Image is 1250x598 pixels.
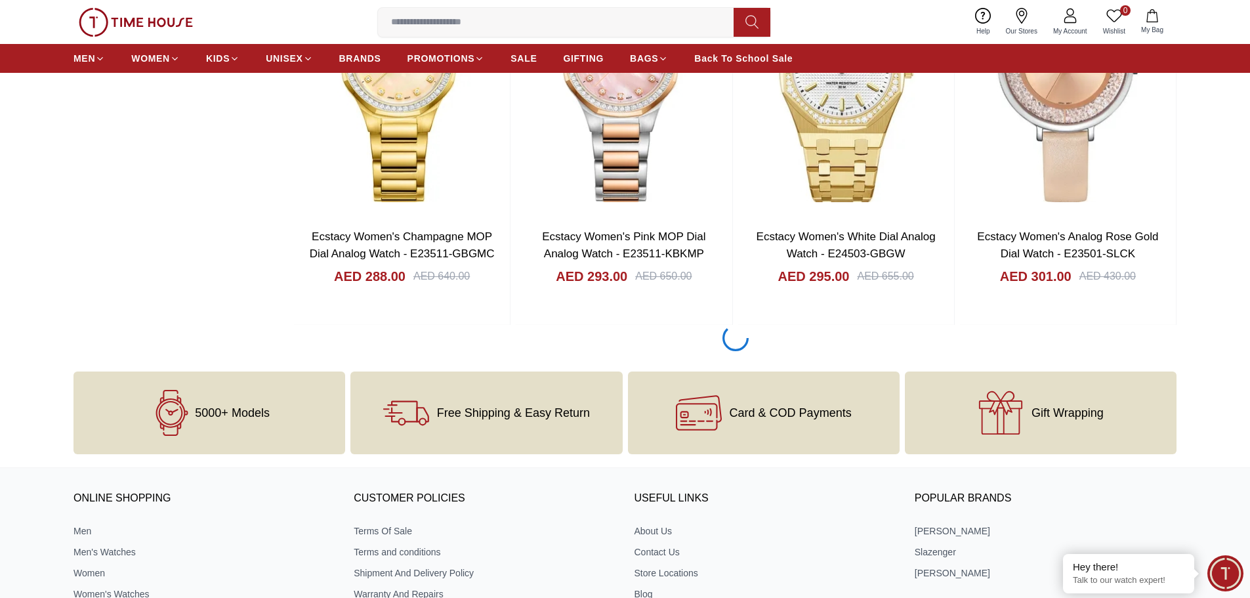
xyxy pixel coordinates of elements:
[73,524,335,538] a: Men
[1098,26,1131,36] span: Wishlist
[407,47,485,70] a: PROMOTIONS
[556,267,627,286] h4: AED 293.00
[1095,5,1133,39] a: 0Wishlist
[339,52,381,65] span: BRANDS
[73,545,335,559] a: Men's Watches
[635,545,896,559] a: Contact Us
[915,524,1177,538] a: [PERSON_NAME]
[977,230,1158,260] a: Ecstacy Women's Analog Rose Gold Dial Watch - E23501-SLCK
[635,489,896,509] h3: USEFUL LINKS
[635,566,896,580] a: Store Locations
[413,268,470,284] div: AED 640.00
[1133,7,1171,37] button: My Bag
[437,406,590,419] span: Free Shipping & Easy Return
[969,5,998,39] a: Help
[1048,26,1093,36] span: My Account
[195,406,270,419] span: 5000+ Models
[73,566,335,580] a: Women
[407,52,475,65] span: PROMOTIONS
[915,545,1177,559] a: Slazenger
[563,52,604,65] span: GIFTING
[778,267,850,286] h4: AED 295.00
[131,52,170,65] span: WOMEN
[79,8,193,37] img: ...
[1207,555,1243,591] div: Chat Widget
[206,52,230,65] span: KIDS
[915,489,1177,509] h3: Popular Brands
[354,524,615,538] a: Terms Of Sale
[635,268,692,284] div: AED 650.00
[73,47,105,70] a: MEN
[630,52,658,65] span: BAGS
[131,47,180,70] a: WOMEN
[971,26,995,36] span: Help
[1120,5,1131,16] span: 0
[730,406,852,419] span: Card & COD Payments
[542,230,705,260] a: Ecstacy Women's Pink MOP Dial Analog Watch - E23511-KBKMP
[1000,267,1072,286] h4: AED 301.00
[857,268,913,284] div: AED 655.00
[1073,561,1184,574] div: Hey there!
[310,230,495,260] a: Ecstacy Women's Champagne MOP Dial Analog Watch - E23511-GBGMC
[1031,406,1104,419] span: Gift Wrapping
[354,545,615,559] a: Terms and conditions
[635,524,896,538] a: About Us
[266,52,302,65] span: UNISEX
[73,52,95,65] span: MEN
[206,47,240,70] a: KIDS
[563,47,604,70] a: GIFTING
[354,566,615,580] a: Shipment And Delivery Policy
[694,47,793,70] a: Back To School Sale
[694,52,793,65] span: Back To School Sale
[510,52,537,65] span: SALE
[334,267,406,286] h4: AED 288.00
[757,230,936,260] a: Ecstacy Women's White Dial Analog Watch - E24503-GBGW
[1136,25,1169,35] span: My Bag
[510,47,537,70] a: SALE
[1073,575,1184,586] p: Talk to our watch expert!
[915,566,1177,580] a: [PERSON_NAME]
[266,47,312,70] a: UNISEX
[1001,26,1043,36] span: Our Stores
[73,489,335,509] h3: ONLINE SHOPPING
[354,489,615,509] h3: CUSTOMER POLICIES
[339,47,381,70] a: BRANDS
[998,5,1045,39] a: Our Stores
[1079,268,1136,284] div: AED 430.00
[630,47,668,70] a: BAGS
